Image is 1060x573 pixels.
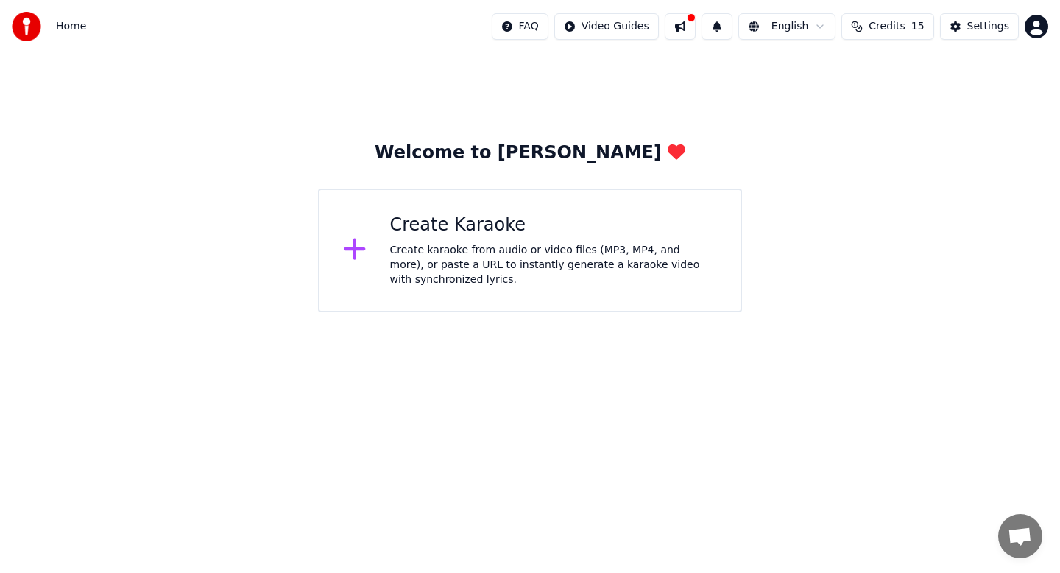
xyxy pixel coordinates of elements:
[12,12,41,41] img: youka
[967,19,1009,34] div: Settings
[940,13,1019,40] button: Settings
[998,514,1042,558] a: Open chat
[554,13,659,40] button: Video Guides
[492,13,548,40] button: FAQ
[56,19,86,34] span: Home
[375,141,685,165] div: Welcome to [PERSON_NAME]
[911,19,925,34] span: 15
[390,243,718,287] div: Create karaoke from audio or video files (MP3, MP4, and more), or paste a URL to instantly genera...
[869,19,905,34] span: Credits
[390,214,718,237] div: Create Karaoke
[56,19,86,34] nav: breadcrumb
[841,13,933,40] button: Credits15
